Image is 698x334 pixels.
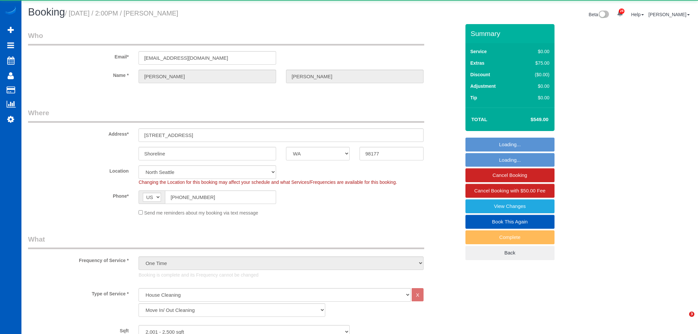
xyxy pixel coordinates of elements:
[689,312,694,317] span: 3
[144,210,258,216] span: Send me reminders about my booking via text message
[470,83,496,89] label: Adjustment
[511,117,548,122] h4: $549.00
[474,188,546,193] span: Cancel Booking with $50.00 Fee
[470,48,487,55] label: Service
[465,246,555,260] a: Back
[139,70,276,83] input: First Name*
[676,312,691,327] iframe: Intercom live chat
[471,30,551,37] h3: Summary
[465,199,555,213] a: View Changes
[286,70,424,83] input: Last Name*
[23,325,134,334] label: Sqft
[589,12,609,17] a: Beta
[139,180,397,185] span: Changing the Location for this booking may affect your schedule and what Services/Frequencies are...
[23,165,134,174] label: Location
[465,184,555,198] a: Cancel Booking with $50.00 Fee
[4,7,17,16] img: Automaid Logo
[470,94,477,101] label: Tip
[465,168,555,182] a: Cancel Booking
[521,94,550,101] div: $0.00
[23,190,134,199] label: Phone*
[631,12,644,17] a: Help
[23,70,134,79] label: Name *
[165,190,276,204] input: Phone*
[649,12,690,17] a: [PERSON_NAME]
[465,215,555,229] a: Book This Again
[28,31,424,46] legend: Who
[139,147,276,160] input: City*
[28,234,424,249] legend: What
[28,6,65,18] span: Booking
[619,9,624,14] span: 28
[471,117,488,122] strong: Total
[23,255,134,264] label: Frequency of Service *
[470,71,490,78] label: Discount
[521,48,550,55] div: $0.00
[139,272,424,278] p: Booking is complete and its Frequency cannot be changed
[521,71,550,78] div: ($0.00)
[521,83,550,89] div: $0.00
[65,10,178,17] small: / [DATE] / 2:00PM / [PERSON_NAME]
[23,128,134,137] label: Address*
[360,147,423,160] input: Zip Code*
[139,51,276,65] input: Email*
[23,288,134,297] label: Type of Service *
[614,7,626,21] a: 28
[521,60,550,66] div: $75.00
[470,60,485,66] label: Extras
[28,108,424,123] legend: Where
[23,51,134,60] label: Email*
[598,11,609,19] img: New interface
